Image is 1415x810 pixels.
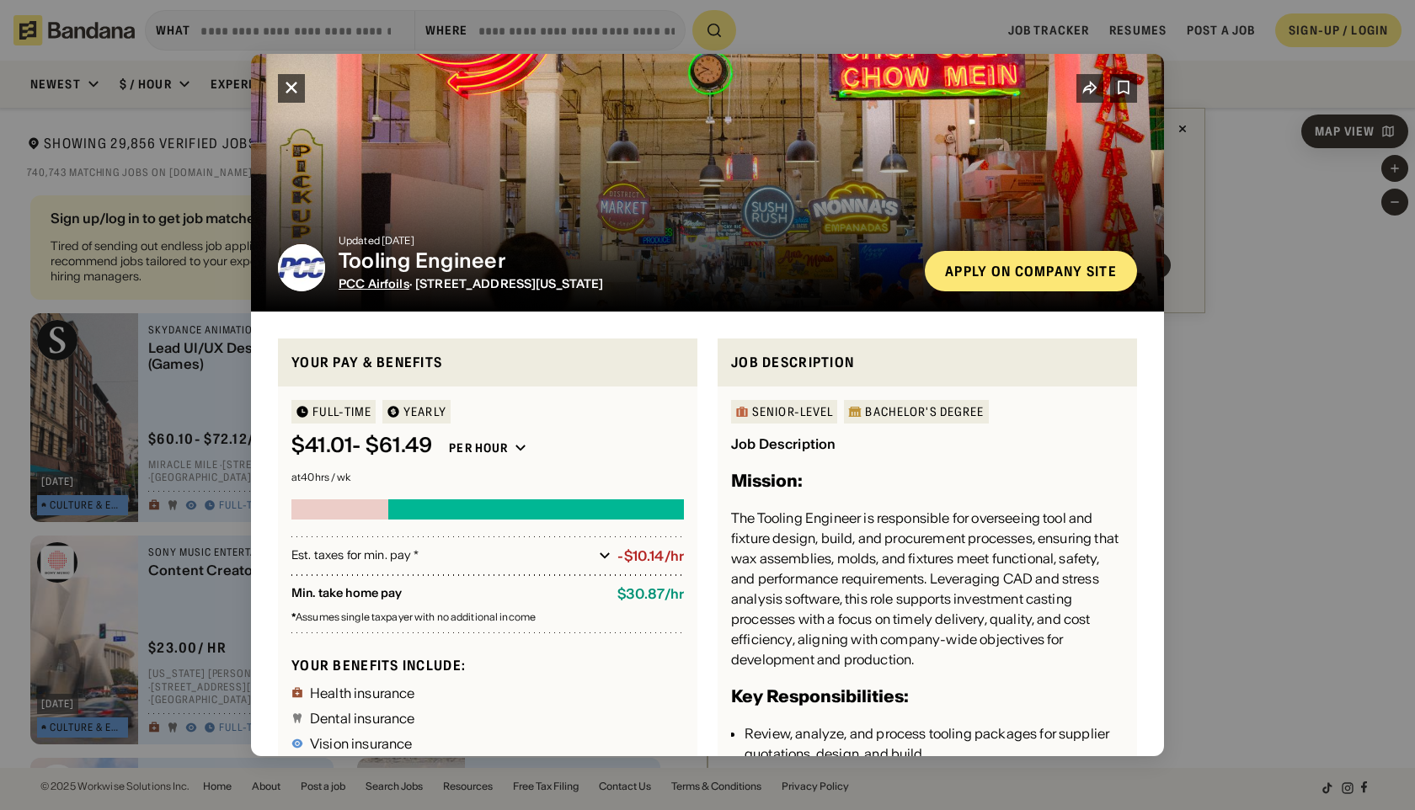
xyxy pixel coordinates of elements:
[731,508,1124,669] div: The Tooling Engineer is responsible for overseeing tool and fixture design, build, and procuremen...
[752,406,833,418] div: Senior-Level
[291,547,592,564] div: Est. taxes for min. pay *
[312,406,371,418] div: Full-time
[449,440,508,456] div: Per hour
[403,406,446,418] div: YEARLY
[731,352,1124,373] div: Job Description
[339,276,409,291] a: PCC Airfoils
[731,683,909,710] h3: Key Responsibilities:
[745,723,1124,764] div: Review, analyze, and process tooling packages for supplier quotations, design, and build.
[339,236,911,246] div: Updated [DATE]
[617,586,684,602] div: $ 30.87 / hr
[339,249,911,274] div: Tooling Engineer
[310,737,413,750] div: Vision insurance
[339,277,911,291] div: · [STREET_ADDRESS][US_STATE]
[291,352,684,373] div: Your pay & benefits
[617,548,684,564] div: -$10.14/hr
[310,711,415,725] div: Dental insurance
[291,472,684,482] div: at 40 hrs / wk
[731,435,836,452] div: Job Description
[291,586,604,602] div: Min. take home pay
[291,612,684,622] div: Assumes single taxpayer with no additional income
[945,264,1117,278] div: Apply on company site
[291,434,432,458] div: $ 41.01 - $61.49
[278,244,325,291] img: PCC Airfoils logo
[731,467,803,494] h3: Mission:
[291,657,684,674] div: Your benefits include:
[865,406,984,418] div: Bachelor's Degree
[310,686,415,700] div: Health insurance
